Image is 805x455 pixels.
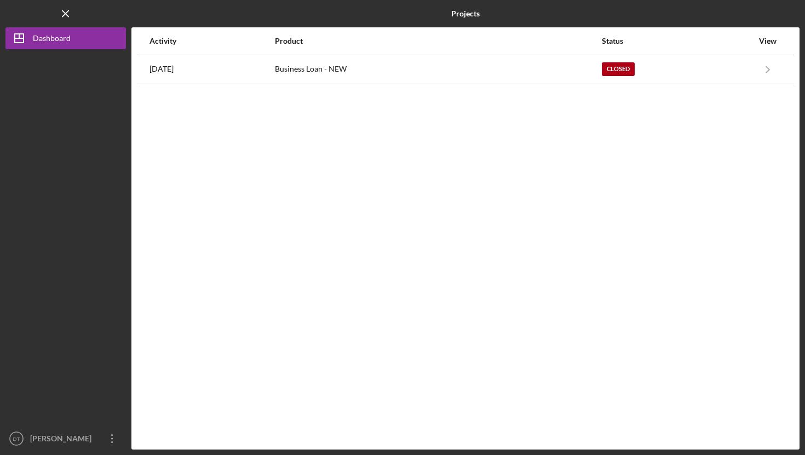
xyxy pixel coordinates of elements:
button: DT[PERSON_NAME] [5,428,126,450]
div: Closed [602,62,635,76]
div: Product [275,37,601,45]
div: Status [602,37,753,45]
b: Projects [451,9,480,18]
button: Dashboard [5,27,126,49]
div: Business Loan - NEW [275,56,601,83]
time: 2025-09-23 15:01 [150,65,174,73]
div: Dashboard [33,27,71,52]
div: Activity [150,37,274,45]
text: DT [13,436,20,442]
div: [PERSON_NAME] [27,428,99,452]
div: View [754,37,781,45]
